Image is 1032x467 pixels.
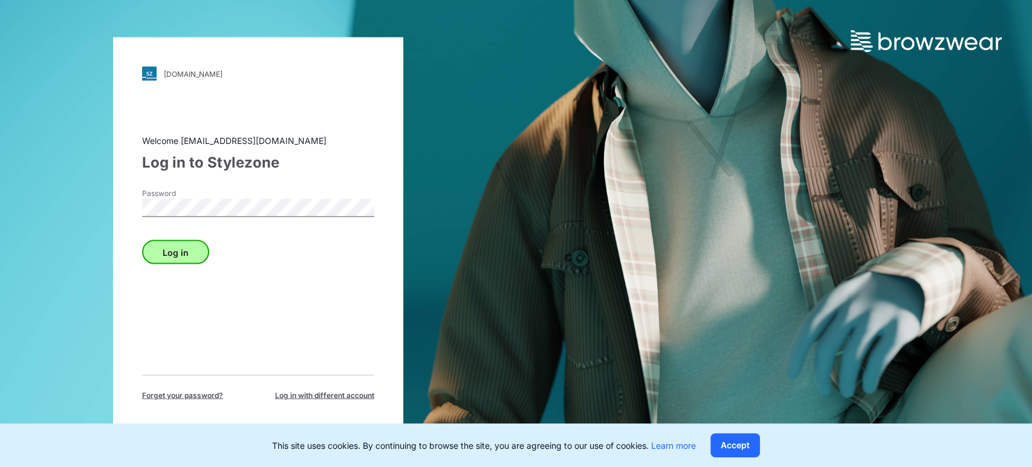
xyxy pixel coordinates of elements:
div: Log in to Stylezone [142,152,374,174]
a: Learn more [651,440,696,451]
button: Log in [142,240,209,264]
span: Forget your password? [142,390,223,401]
div: Welcome [EMAIL_ADDRESS][DOMAIN_NAME] [142,134,374,147]
a: [DOMAIN_NAME] [142,67,374,81]
div: [DOMAIN_NAME] [164,69,222,78]
span: Log in with different account [275,390,374,401]
p: This site uses cookies. By continuing to browse the site, you are agreeing to our use of cookies. [272,439,696,452]
button: Accept [710,433,760,457]
img: svg+xml;base64,PHN2ZyB3aWR0aD0iMjgiIGhlaWdodD0iMjgiIHZpZXdCb3g9IjAgMCAyOCAyOCIgZmlsbD0ibm9uZSIgeG... [142,67,157,81]
label: Password [142,188,227,199]
img: browzwear-logo.73288ffb.svg [851,30,1002,52]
